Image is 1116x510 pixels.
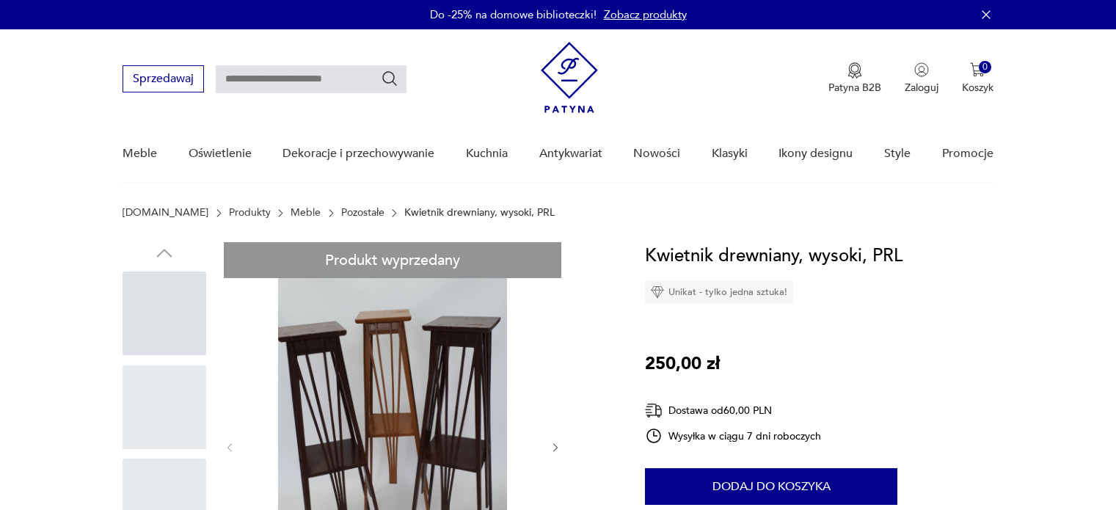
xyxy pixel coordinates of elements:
[123,125,157,182] a: Meble
[645,350,720,378] p: 250,00 zł
[123,65,204,92] button: Sprzedawaj
[341,207,384,219] a: Pozostałe
[229,207,271,219] a: Produkty
[404,207,555,219] p: Kwietnik drewniany, wysoki, PRL
[645,242,902,270] h1: Kwietnik drewniany, wysoki, PRL
[633,125,680,182] a: Nowości
[645,401,663,420] img: Ikona dostawy
[466,125,508,182] a: Kuchnia
[430,7,597,22] p: Do -25% na domowe biblioteczki!
[847,62,862,79] img: Ikona medalu
[604,7,687,22] a: Zobacz produkty
[905,62,938,95] button: Zaloguj
[381,70,398,87] button: Szukaj
[645,427,821,445] div: Wysyłka w ciągu 7 dni roboczych
[914,62,929,77] img: Ikonka użytkownika
[962,81,993,95] p: Koszyk
[905,81,938,95] p: Zaloguj
[712,125,748,182] a: Klasyki
[828,81,881,95] p: Patyna B2B
[651,285,664,299] img: Ikona diamentu
[645,401,821,420] div: Dostawa od 60,00 PLN
[123,75,204,85] a: Sprzedawaj
[828,62,881,95] a: Ikona medaluPatyna B2B
[645,281,793,303] div: Unikat - tylko jedna sztuka!
[645,468,897,505] button: Dodaj do koszyka
[224,242,561,278] div: Produkt wyprzedany
[539,125,602,182] a: Antykwariat
[962,62,993,95] button: 0Koszyk
[970,62,985,77] img: Ikona koszyka
[828,62,881,95] button: Patyna B2B
[942,125,993,182] a: Promocje
[291,207,321,219] a: Meble
[189,125,252,182] a: Oświetlenie
[979,61,991,73] div: 0
[884,125,911,182] a: Style
[282,125,434,182] a: Dekoracje i przechowywanie
[123,207,208,219] a: [DOMAIN_NAME]
[541,42,598,113] img: Patyna - sklep z meblami i dekoracjami vintage
[778,125,853,182] a: Ikony designu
